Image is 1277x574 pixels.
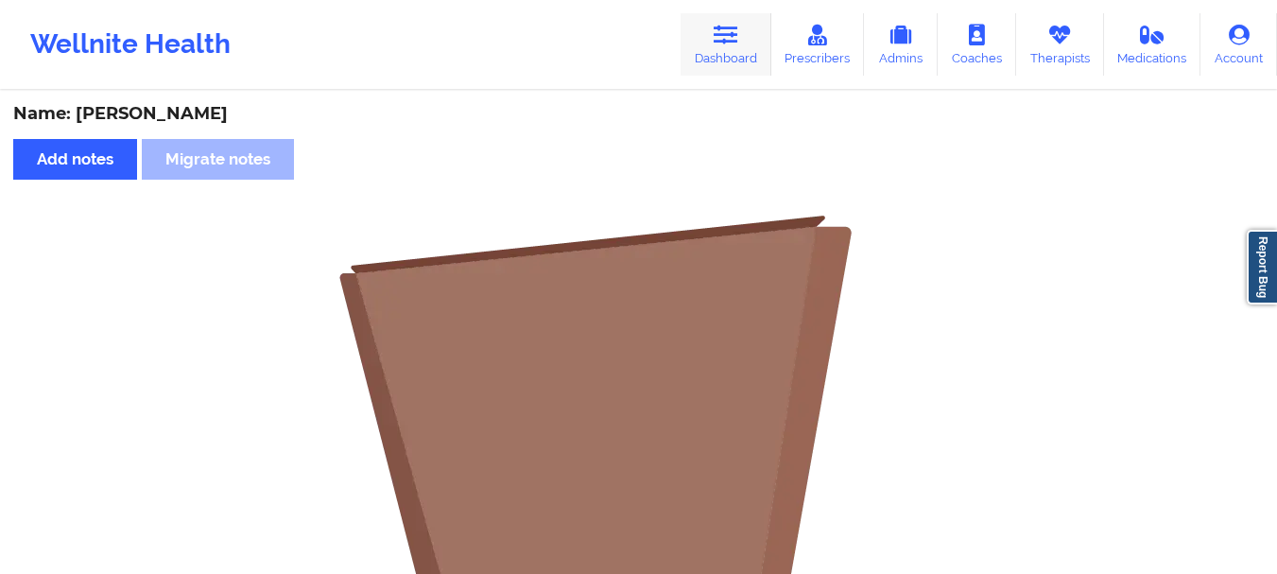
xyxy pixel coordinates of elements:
[938,13,1016,76] a: Coaches
[13,139,137,180] button: Add notes
[1247,230,1277,304] a: Report Bug
[1104,13,1201,76] a: Medications
[13,103,1264,125] div: Name: [PERSON_NAME]
[1200,13,1277,76] a: Account
[681,13,771,76] a: Dashboard
[1016,13,1104,76] a: Therapists
[771,13,865,76] a: Prescribers
[864,13,938,76] a: Admins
